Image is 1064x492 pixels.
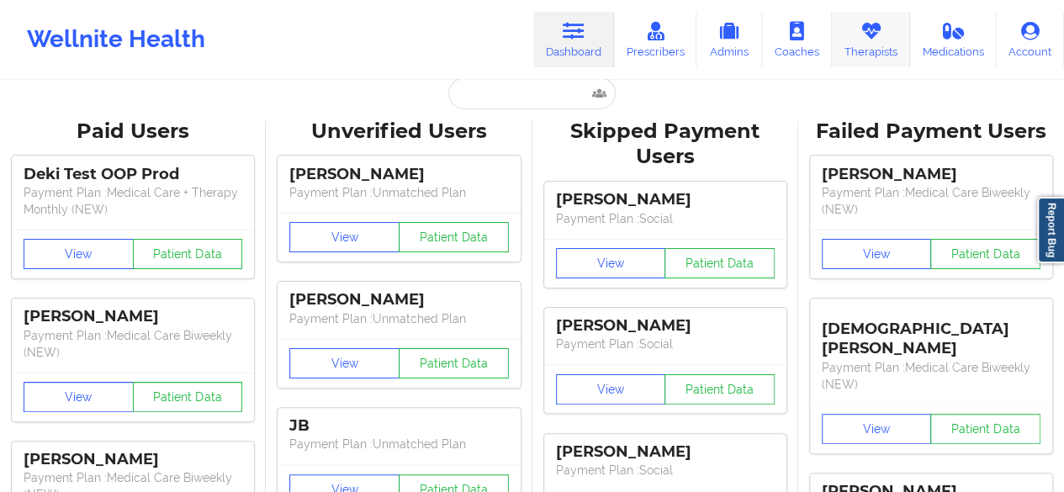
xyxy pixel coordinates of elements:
div: [PERSON_NAME] [24,307,242,326]
button: Patient Data [664,248,775,278]
p: Payment Plan : Unmatched Plan [289,184,508,201]
button: View [289,222,400,252]
div: Deki Test OOP Prod [24,165,242,184]
p: Payment Plan : Medical Care Biweekly (NEW) [24,327,242,361]
p: Payment Plan : Social [556,210,775,227]
div: [PERSON_NAME] [289,165,508,184]
button: View [822,239,932,269]
button: Patient Data [399,222,509,252]
a: Therapists [832,12,910,67]
div: Failed Payment Users [810,119,1052,145]
button: Patient Data [930,414,1040,444]
p: Payment Plan : Medical Care Biweekly (NEW) [822,184,1040,218]
button: View [556,374,666,405]
p: Payment Plan : Unmatched Plan [289,310,508,327]
button: View [556,248,666,278]
div: [PERSON_NAME] [556,442,775,462]
button: Patient Data [133,382,243,412]
p: Payment Plan : Medical Care + Therapy Monthly (NEW) [24,184,242,218]
a: Coaches [762,12,832,67]
div: Unverified Users [278,119,520,145]
div: [DEMOGRAPHIC_DATA][PERSON_NAME] [822,307,1040,358]
p: Payment Plan : Social [556,336,775,352]
button: View [822,414,932,444]
div: [PERSON_NAME] [289,290,508,309]
button: Patient Data [930,239,1040,269]
button: Patient Data [399,348,509,378]
div: [PERSON_NAME] [556,316,775,336]
a: Report Bug [1037,197,1064,263]
div: Paid Users [12,119,254,145]
p: Payment Plan : Medical Care Biweekly (NEW) [822,359,1040,393]
div: [PERSON_NAME] [822,165,1040,184]
button: View [24,239,134,269]
p: Payment Plan : Unmatched Plan [289,436,508,452]
div: [PERSON_NAME] [24,450,242,469]
p: Payment Plan : Social [556,462,775,479]
button: View [24,382,134,412]
a: Dashboard [533,12,614,67]
div: JB [289,416,508,436]
div: Skipped Payment Users [544,119,786,171]
button: Patient Data [133,239,243,269]
div: [PERSON_NAME] [556,190,775,209]
a: Account [996,12,1064,67]
button: View [289,348,400,378]
button: Patient Data [664,374,775,405]
a: Admins [696,12,762,67]
a: Prescribers [614,12,697,67]
a: Medications [910,12,997,67]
